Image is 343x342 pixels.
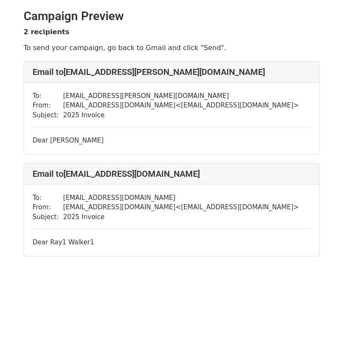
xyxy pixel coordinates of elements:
div: Dear [PERSON_NAME] [33,136,310,146]
p: To send your campaign, go back to Gmail and click "Send". [24,43,319,52]
td: Subject: [33,212,63,222]
td: [EMAIL_ADDRESS][DOMAIN_NAME] < [EMAIL_ADDRESS][DOMAIN_NAME] > [63,101,299,110]
td: Subject: [33,110,63,120]
td: [EMAIL_ADDRESS][DOMAIN_NAME] < [EMAIL_ADDRESS][DOMAIN_NAME] > [63,202,299,212]
h2: Campaign Preview [24,9,319,24]
td: [EMAIL_ADDRESS][PERSON_NAME][DOMAIN_NAME] [63,91,299,101]
h4: Email to [EMAIL_ADDRESS][DOMAIN_NAME] [33,169,310,179]
h4: Email to [EMAIL_ADDRESS][PERSON_NAME][DOMAIN_NAME] [33,67,310,77]
td: [EMAIL_ADDRESS][DOMAIN_NAME] [63,193,299,203]
div: Dear Ray1 Walker1 [33,238,310,247]
td: To: [33,193,63,203]
strong: 2 recipients [24,28,69,36]
td: 2025 Invoice [63,110,299,120]
td: From: [33,101,63,110]
td: From: [33,202,63,212]
td: 2025 Invoice [63,212,299,222]
iframe: Chat Widget [300,301,343,342]
td: To: [33,91,63,101]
